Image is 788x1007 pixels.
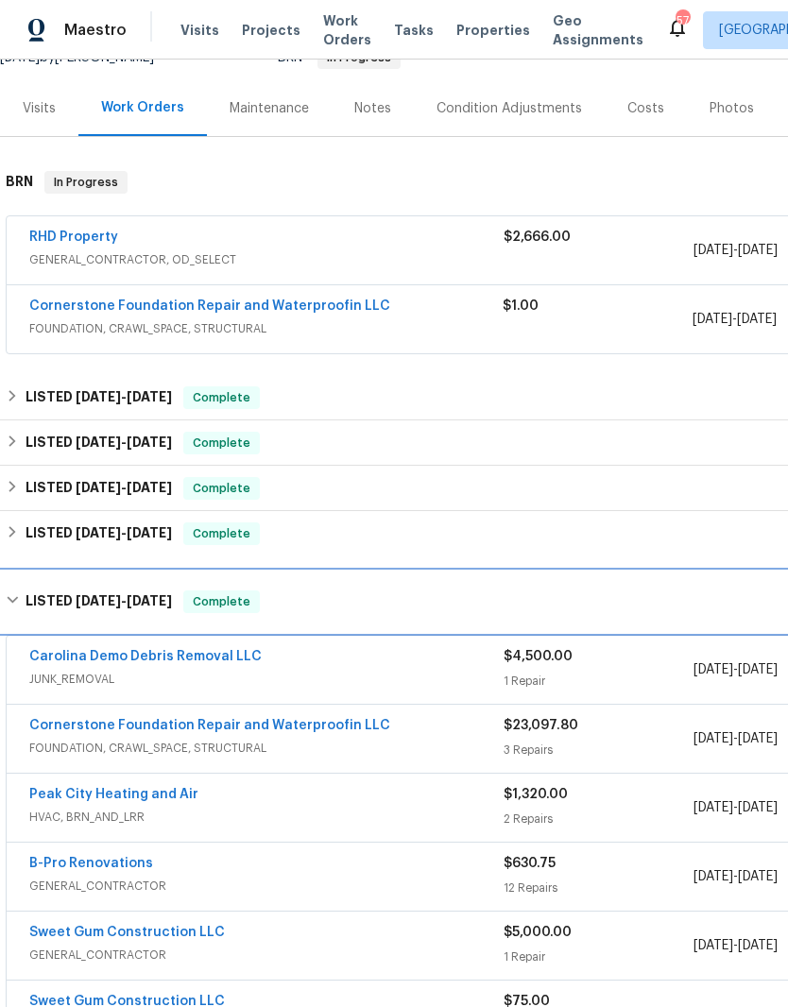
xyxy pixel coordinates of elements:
span: Geo Assignments [553,11,643,49]
h6: BRN [6,171,33,194]
a: Cornerstone Foundation Repair and Waterproofin LLC [29,719,390,732]
h6: LISTED [26,522,172,545]
span: - [693,310,777,329]
h6: LISTED [26,590,172,613]
span: [DATE] [738,663,778,676]
div: Costs [627,99,664,118]
a: Sweet Gum Construction LLC [29,926,225,939]
span: [DATE] [694,732,733,745]
span: - [694,936,778,955]
span: Maestro [64,21,127,40]
span: [DATE] [694,939,733,952]
h6: LISTED [26,386,172,409]
span: [DATE] [738,870,778,883]
span: [DATE] [694,663,733,676]
span: - [76,390,172,403]
span: - [694,729,778,748]
h6: LISTED [26,432,172,454]
span: Tasks [394,24,434,37]
div: Condition Adjustments [437,99,582,118]
span: Complete [185,434,258,452]
span: $1,320.00 [504,788,568,801]
span: Projects [242,21,300,40]
span: - [694,798,778,817]
span: - [76,526,172,539]
span: [DATE] [693,313,732,326]
a: RHD Property [29,230,118,244]
span: [DATE] [76,594,121,607]
span: [DATE] [127,526,172,539]
span: Visits [180,21,219,40]
span: [DATE] [76,526,121,539]
span: $1.00 [503,299,539,313]
span: In Progress [46,173,126,192]
a: Carolina Demo Debris Removal LLC [29,650,262,663]
span: [DATE] [694,244,733,257]
span: [DATE] [127,390,172,403]
span: $630.75 [504,857,556,870]
div: 1 Repair [504,947,694,966]
span: FOUNDATION, CRAWL_SPACE, STRUCTURAL [29,319,503,338]
span: [DATE] [76,390,121,403]
span: Complete [185,388,258,407]
span: FOUNDATION, CRAWL_SPACE, STRUCTURAL [29,739,504,758]
span: [DATE] [127,435,172,449]
span: - [76,481,172,494]
span: [DATE] [738,732,778,745]
span: Complete [185,592,258,611]
span: $2,666.00 [504,230,571,244]
a: Peak City Heating and Air [29,788,198,801]
span: Work Orders [323,11,371,49]
div: 2 Repairs [504,810,694,828]
div: 12 Repairs [504,879,694,897]
h6: LISTED [26,477,172,500]
span: GENERAL_CONTRACTOR [29,946,504,964]
span: JUNK_REMOVAL [29,670,504,689]
span: [DATE] [738,801,778,814]
div: Maintenance [230,99,309,118]
a: Cornerstone Foundation Repair and Waterproofin LLC [29,299,390,313]
span: Properties [456,21,530,40]
div: Work Orders [101,98,184,117]
span: Complete [185,524,258,543]
span: $23,097.80 [504,719,578,732]
span: [DATE] [127,594,172,607]
span: - [76,435,172,449]
div: Notes [354,99,391,118]
span: Complete [185,479,258,498]
span: [DATE] [694,870,733,883]
span: [DATE] [76,435,121,449]
span: GENERAL_CONTRACTOR, OD_SELECT [29,250,504,269]
span: [DATE] [127,481,172,494]
div: 3 Repairs [504,741,694,760]
div: Visits [23,99,56,118]
span: HVAC, BRN_AND_LRR [29,808,504,827]
span: [DATE] [694,801,733,814]
span: - [694,867,778,886]
span: [DATE] [76,481,121,494]
div: 1 Repair [504,672,694,691]
div: Photos [710,99,754,118]
span: $4,500.00 [504,650,573,663]
span: BRN [278,51,401,64]
span: - [76,594,172,607]
span: GENERAL_CONTRACTOR [29,877,504,896]
span: [DATE] [737,313,777,326]
div: 57 [676,11,689,30]
span: [DATE] [738,244,778,257]
span: - [694,241,778,260]
span: [DATE] [738,939,778,952]
span: $5,000.00 [504,926,572,939]
span: - [694,660,778,679]
a: B-Pro Renovations [29,857,153,870]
